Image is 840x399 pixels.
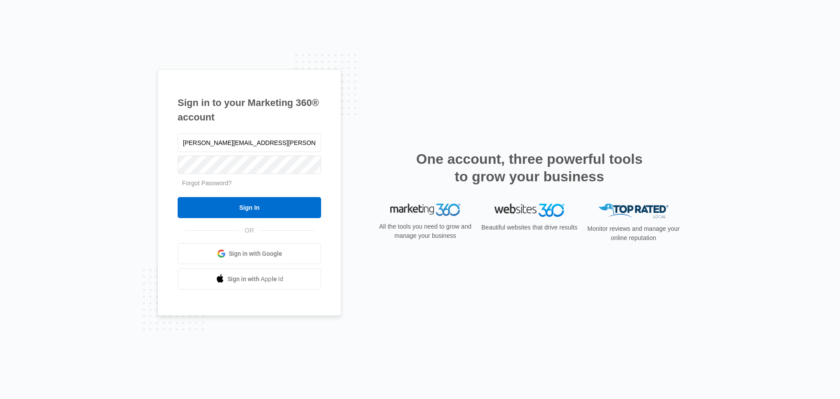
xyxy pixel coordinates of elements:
p: All the tools you need to grow and manage your business [376,222,474,240]
input: Email [178,134,321,152]
span: Sign in with Apple Id [227,275,283,284]
input: Sign In [178,197,321,218]
p: Monitor reviews and manage your online reputation [584,224,682,243]
a: Forgot Password? [182,180,232,187]
img: Marketing 360 [390,204,460,216]
span: OR [239,226,260,235]
span: Sign in with Google [229,249,282,258]
img: Top Rated Local [598,204,668,218]
h2: One account, three powerful tools to grow your business [413,150,645,185]
a: Sign in with Apple Id [178,268,321,290]
h1: Sign in to your Marketing 360® account [178,95,321,124]
a: Sign in with Google [178,243,321,264]
p: Beautiful websites that drive results [480,223,578,232]
img: Websites 360 [494,204,564,216]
